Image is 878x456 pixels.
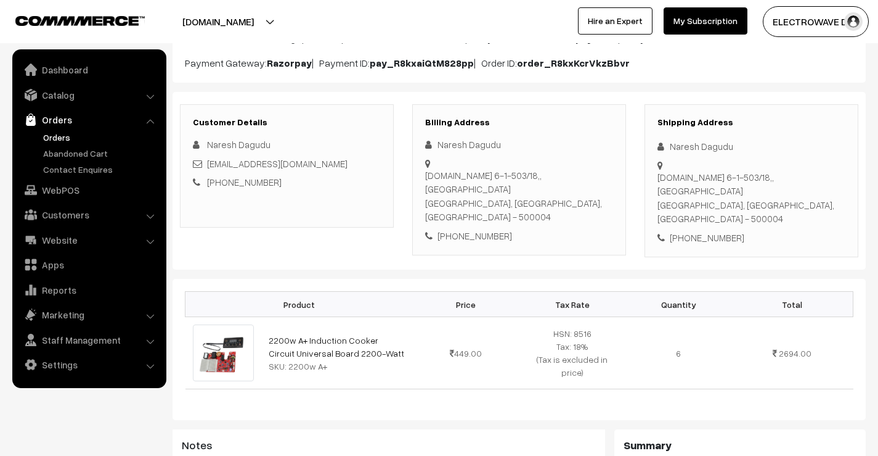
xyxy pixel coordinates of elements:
[657,139,845,154] div: Naresh Dagudu
[15,84,162,106] a: Catalog
[517,57,630,69] b: order_R8kxKcrVkzBbvr
[185,56,853,70] p: Payment Gateway: | Payment ID: | Order ID:
[207,176,282,188] a: [PHONE_NUMBER]
[15,229,162,251] a: Website
[15,12,123,27] a: COMMMERCE
[625,292,731,317] th: Quantity
[15,304,162,326] a: Marketing
[15,59,162,81] a: Dashboard
[15,109,162,131] a: Orders
[413,292,519,317] th: Price
[425,168,613,224] div: [DOMAIN_NAME] 6-1-503/18,, [GEOGRAPHIC_DATA] [GEOGRAPHIC_DATA], [GEOGRAPHIC_DATA], [GEOGRAPHIC_DA...
[425,138,613,152] div: Naresh Dagudu
[40,147,162,160] a: Abandoned Cart
[269,360,405,373] div: SKU: 2200w A+
[657,170,845,226] div: [DOMAIN_NAME] 6-1-503/18,, [GEOGRAPHIC_DATA] [GEOGRAPHIC_DATA], [GEOGRAPHIC_DATA], [GEOGRAPHIC_DA...
[543,32,618,44] b: Online payment
[657,231,845,245] div: [PHONE_NUMBER]
[15,204,162,226] a: Customers
[676,348,681,359] span: 6
[450,348,482,359] span: 449.00
[182,439,596,452] h3: Notes
[15,279,162,301] a: Reports
[40,131,162,144] a: Orders
[139,6,297,37] button: [DOMAIN_NAME]
[15,354,162,376] a: Settings
[269,335,404,359] a: 2200w A+ Induction Cooker Circuit Universal Board 2200-Watt
[763,6,869,37] button: ELECTROWAVE DE…
[40,163,162,176] a: Contact Enquires
[207,158,348,169] a: [EMAIL_ADDRESS][DOMAIN_NAME]
[207,139,270,150] span: Naresh Dagudu
[731,292,853,317] th: Total
[578,7,652,35] a: Hire an Expert
[267,57,312,69] b: Razorpay
[370,57,474,69] b: pay_R8kxaiQtM828pp
[779,348,811,359] span: 2694.00
[519,292,625,317] th: Tax Rate
[15,329,162,351] a: Staff Management
[657,117,845,128] h3: Shipping Address
[15,16,145,25] img: COMMMERCE
[537,328,608,378] span: HSN: 8516 Tax: 18% (Tax is excluded in price)
[15,254,162,276] a: Apps
[664,7,747,35] a: My Subscription
[15,179,162,201] a: WebPOS
[193,117,381,128] h3: Customer Details
[193,325,254,381] img: 51axsgykwFL.jpg
[425,117,613,128] h3: Billing Address
[624,439,856,452] h3: Summary
[185,292,413,317] th: Product
[425,229,613,243] div: [PHONE_NUMBER]
[844,12,863,31] img: user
